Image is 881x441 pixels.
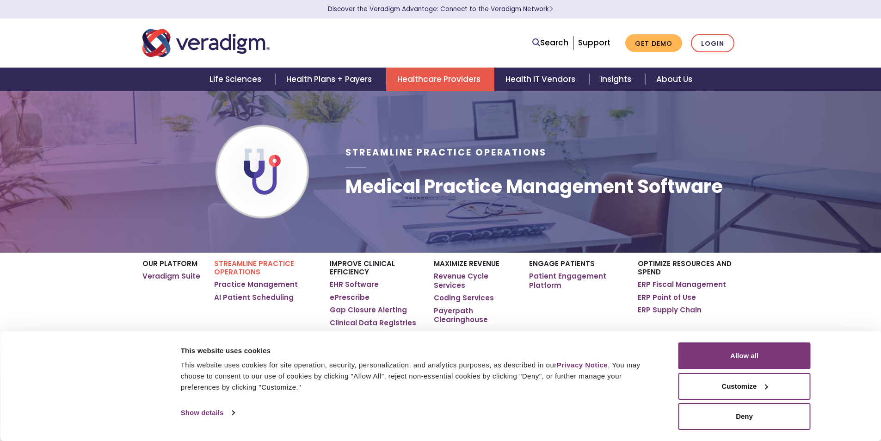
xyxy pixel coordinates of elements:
span: Streamline Practice Operations [345,146,547,159]
button: Allow all [678,342,811,369]
h1: Medical Practice Management Software [345,175,723,198]
a: Discover the Veradigm Advantage: Connect to the Veradigm NetworkLearn More [328,5,553,13]
a: Get Demo [625,34,682,52]
div: This website uses cookies [181,345,658,356]
a: Veradigm Suite [142,272,200,281]
div: This website uses cookies for site operation, security, personalization, and analytics purposes, ... [181,360,658,393]
a: Health Plans + Payers [275,68,386,91]
a: About Us [645,68,703,91]
a: Patient Engagement Platform [529,272,624,290]
a: Support [578,37,610,48]
a: Login [691,34,734,53]
a: ePrescribe [330,293,370,302]
a: Clinical Data Registries [330,318,416,328]
a: Payerpath Clearinghouse [434,306,515,324]
a: Healthcare Providers [386,68,494,91]
a: Insights [589,68,645,91]
a: Health IT Vendors [494,68,589,91]
a: Search [532,37,568,49]
a: Practice Management [214,280,298,289]
a: ERP Point of Use [638,293,696,302]
button: Customize [678,373,811,400]
a: Gap Closure Alerting [330,305,407,315]
a: Privacy Notice [557,361,608,369]
span: Learn More [549,5,553,13]
a: Show details [181,406,234,420]
img: Veradigm logo [142,28,270,58]
a: Revenue Cycle Services [434,272,515,290]
a: Life Sciences [198,68,275,91]
a: eChart Courier [330,331,384,340]
a: AI Patient Scheduling [214,293,294,302]
a: ERP Supply Chain [638,305,702,315]
button: Deny [678,403,811,430]
a: ERP Fiscal Management [638,280,726,289]
a: EHR Software [330,280,379,289]
a: Coding Services [434,293,494,303]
